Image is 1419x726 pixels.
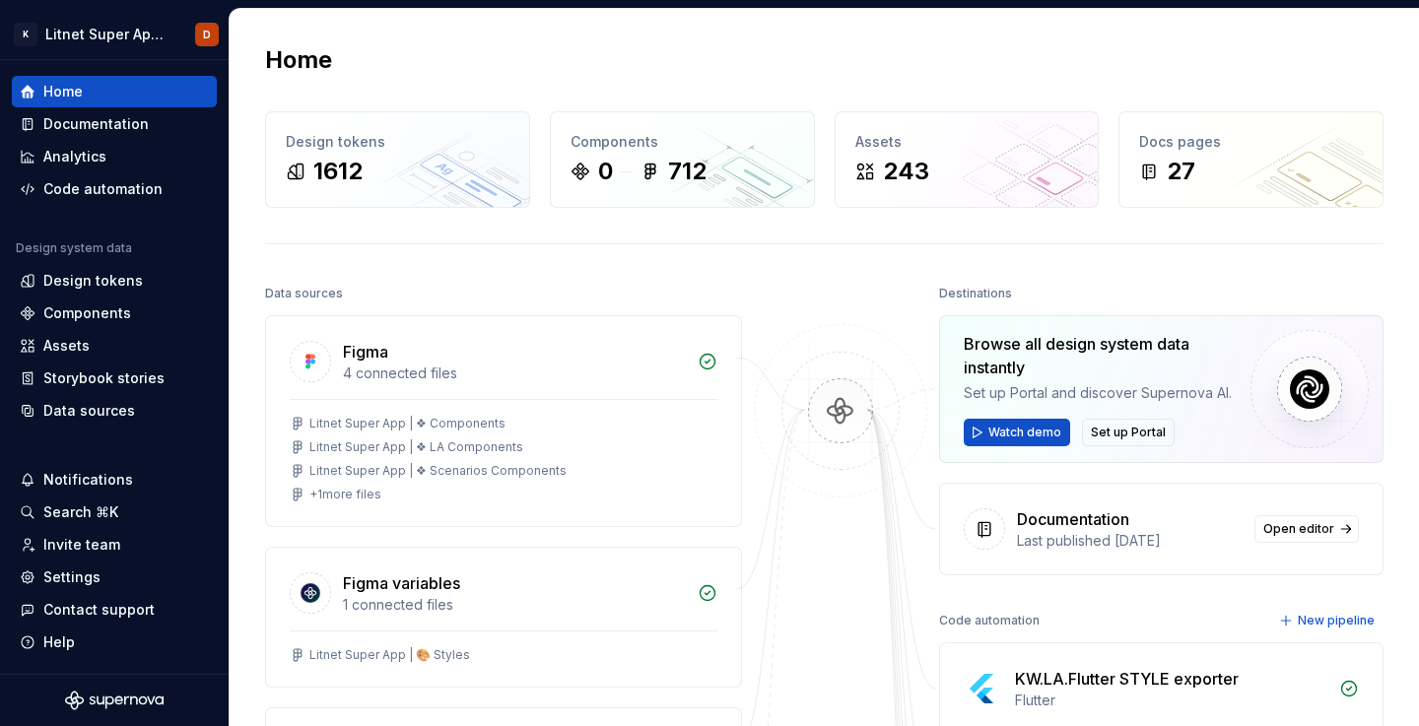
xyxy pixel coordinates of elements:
a: Components [12,297,217,329]
a: Documentation [12,108,217,140]
div: Search ⌘K [43,502,118,522]
a: Figma variables1 connected filesLitnet Super App | 🎨 Styles [265,547,742,688]
a: Design tokens1612 [265,111,530,208]
div: Destinations [939,280,1012,307]
a: Open editor [1254,515,1359,543]
div: Data sources [265,280,343,307]
div: 27 [1167,156,1195,187]
div: Components [43,303,131,323]
a: Figma4 connected filesLitnet Super App | ❖ ComponentsLitnet Super App | ❖ LA ComponentsLitnet Sup... [265,315,742,527]
div: + 1 more files [309,487,381,502]
span: Open editor [1263,521,1334,537]
div: Documentation [1017,507,1129,531]
div: Components [571,132,794,152]
div: Design tokens [43,271,143,291]
button: Help [12,627,217,658]
span: Set up Portal [1091,425,1166,440]
div: Home [43,82,83,101]
div: Flutter [1015,691,1327,710]
div: Last published [DATE] [1017,531,1243,551]
div: Design system data [16,240,132,256]
div: Figma [343,340,388,363]
a: Assets243 [835,111,1100,208]
div: Set up Portal and discover Supernova AI. [964,383,1235,403]
button: Notifications [12,464,217,495]
div: 4 connected files [343,363,686,383]
div: Litnet Super App | 🎨 Styles [309,647,470,663]
div: Code automation [43,179,163,199]
div: Assets [855,132,1079,152]
div: Litnet Super App 2.0. [45,25,171,44]
span: New pipeline [1298,613,1375,628]
div: Data sources [43,401,135,421]
div: Invite team [43,535,120,555]
a: Invite team [12,529,217,561]
div: 243 [883,156,929,187]
div: D [203,27,211,42]
div: Design tokens [286,132,509,152]
div: Assets [43,336,90,356]
div: Figma variables [343,571,460,595]
div: 0 [598,156,613,187]
button: KLitnet Super App 2.0.D [4,13,225,55]
div: Docs pages [1139,132,1363,152]
div: Settings [43,567,101,587]
div: Contact support [43,600,155,620]
div: Litnet Super App | ❖ Components [309,416,506,431]
button: New pipeline [1273,607,1384,634]
a: Home [12,76,217,107]
div: KW.LA.Flutter STYLE exporter [1015,667,1239,691]
a: Components0712 [550,111,815,208]
div: Code automation [939,607,1040,634]
a: Storybook stories [12,363,217,394]
button: Search ⌘K [12,496,217,528]
div: Litnet Super App | ❖ LA Components [309,439,523,455]
a: Assets [12,330,217,362]
div: Help [43,632,75,652]
a: Settings [12,561,217,593]
div: 1612 [313,156,363,187]
span: Watch demo [988,425,1061,440]
a: Design tokens [12,265,217,297]
button: Watch demo [964,419,1070,446]
h2: Home [265,44,332,76]
div: K [14,23,37,46]
button: Contact support [12,594,217,626]
div: 712 [668,156,707,187]
div: Browse all design system data instantly [964,332,1235,379]
div: 1 connected files [343,595,686,615]
a: Docs pages27 [1118,111,1384,208]
a: Analytics [12,141,217,172]
div: Notifications [43,470,133,490]
div: Storybook stories [43,368,165,388]
button: Set up Portal [1082,419,1175,446]
div: Analytics [43,147,106,166]
a: Data sources [12,395,217,427]
div: Litnet Super App | ❖ Scenarios Components [309,463,567,479]
div: Documentation [43,114,149,134]
svg: Supernova Logo [65,691,164,710]
a: Code automation [12,173,217,205]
